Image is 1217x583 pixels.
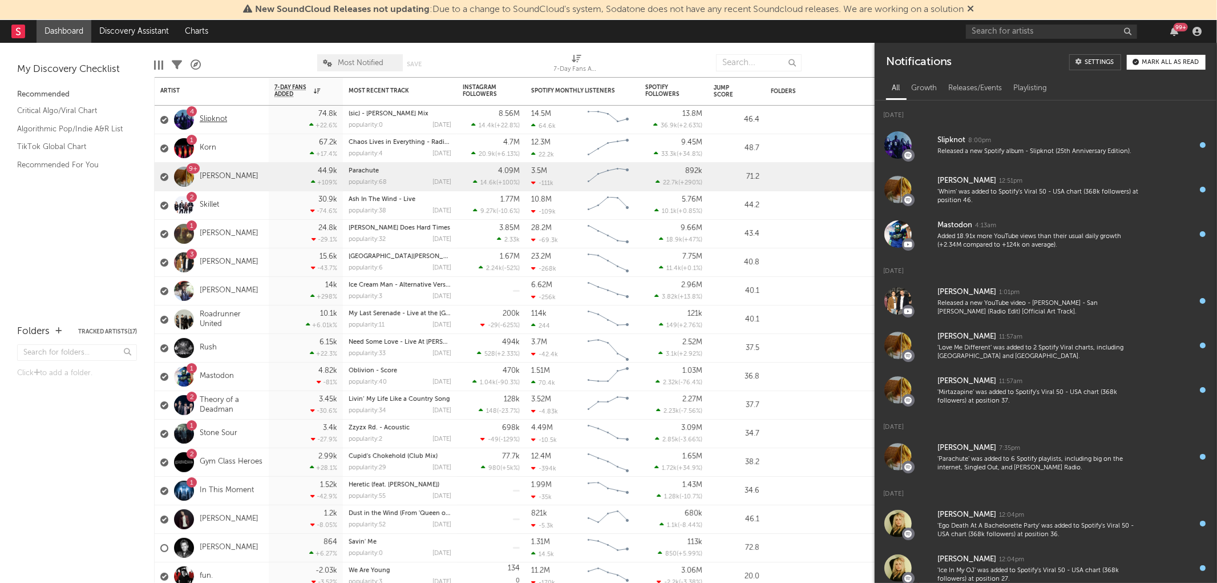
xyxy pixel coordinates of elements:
div: [DATE] [875,256,1217,279]
div: (sic) - Ulrich Wild Mix [349,111,451,117]
div: 244 [531,322,550,329]
div: 3.4k [323,424,337,432]
div: ( ) [472,379,520,386]
div: David Byrne Does Hard Times [349,225,451,231]
a: Chaos Lives in Everything - Radio Edit [349,139,462,146]
span: 18.9k [666,237,682,243]
div: 4.82k [318,367,337,375]
span: -29 [488,323,498,329]
div: 2.96M [681,282,702,289]
div: 15.6k [320,253,337,260]
span: 14.6k [480,180,496,186]
span: +100 % [498,180,518,186]
div: 22.2k [531,151,554,158]
input: Search for artists [966,25,1137,39]
div: popularity: 6 [349,265,383,271]
a: We Are Young [349,568,390,574]
div: 128k [504,396,520,403]
a: Recommended For You [17,159,126,171]
div: [PERSON_NAME] [937,553,996,566]
span: +0.1 % [683,266,701,272]
div: All [886,79,905,98]
a: In This Moment [200,486,254,496]
span: +2.63 % [679,123,701,129]
div: 4.7M [503,139,520,146]
div: popularity: 34 [349,408,386,414]
a: Gym Class Heroes [200,457,262,467]
span: 2.23k [664,408,679,415]
span: 2.24k [486,266,502,272]
div: [DATE] [432,151,451,157]
div: 44.9k [318,167,337,175]
div: popularity: 38 [349,208,386,214]
div: [DATE] [432,408,451,414]
span: +6.13 % [497,151,518,158]
a: Algorithmic Pop/Indie A&R List [17,123,126,135]
a: [PERSON_NAME]1:01pmReleased a new YouTube video - [PERSON_NAME] - San [PERSON_NAME] (Radio Edit) ... [875,279,1217,323]
div: 11:57am [999,377,1022,386]
div: +298 % [310,293,337,300]
a: Slipknot8:00pmReleased a new Spotify album - Slipknot (25th Anniversary Edition). [875,123,1217,167]
span: 7-Day Fans Added [274,84,311,98]
span: +22.8 % [496,123,518,129]
span: 20.9k [479,151,495,158]
a: TikTok Global Chart [17,140,126,153]
div: ( ) [656,179,702,186]
span: +2.76 % [679,323,701,329]
a: Skillet [200,200,219,210]
div: popularity: 68 [349,179,387,186]
div: 14k [325,282,337,289]
span: Dismiss [967,5,974,14]
div: popularity: 33 [349,351,386,357]
span: +2.33 % [497,351,518,357]
div: Mark all as read [1142,59,1199,66]
div: popularity: 40 [349,379,387,385]
div: 12:04pm [999,556,1024,564]
div: 4:13am [975,222,996,230]
div: ( ) [659,321,702,329]
a: [PERSON_NAME] [200,258,258,267]
a: [PERSON_NAME]7:35pm'Parachute' was added to 6 Spotify playlists, including big on the internet, S... [875,435,1217,479]
span: +47 % [684,237,701,243]
div: 64.6k [531,122,556,130]
div: Chaos Lives in Everything - Radio Edit [349,139,451,146]
span: -10.6 % [498,208,518,215]
div: 470k [503,367,520,375]
svg: Chart title [583,106,634,134]
div: [DATE] [432,293,451,300]
div: Click to add a folder. [17,367,137,380]
div: ( ) [473,179,520,186]
span: +2.92 % [679,351,701,357]
div: Ice Cream Man - Alternative Version [349,282,451,288]
div: -4.83k [531,408,558,415]
div: 3.45k [319,396,337,403]
svg: Chart title [583,191,634,220]
div: A&R Pipeline [191,49,201,82]
button: Save [407,61,422,67]
span: 149 [666,323,677,329]
div: Added 18.91x more YouTube views than their usual daily growth (+2.34M compared to +124k on average). [937,232,1138,250]
div: -30.6 % [310,407,337,415]
div: 'Whim' was added to Spotify's Viral 50 - USA chart (368k followers) at position 46. [937,188,1138,206]
div: Slipknot [937,134,965,147]
a: Oblivion - Score [349,368,397,374]
div: Folders [771,88,856,95]
a: Dashboard [37,20,91,43]
div: 7-Day Fans Added (7-Day Fans Added) [554,49,600,82]
a: [PERSON_NAME]12:51pm'Whim' was added to Spotify's Viral 50 - USA chart (368k followers) at positi... [875,167,1217,212]
svg: Chart title [583,248,634,277]
div: popularity: 32 [349,236,386,243]
div: [DATE] [432,265,451,271]
div: [PERSON_NAME] [937,441,996,455]
a: Mastodon [200,372,234,381]
div: -81 % [317,379,337,386]
div: [PERSON_NAME] [937,174,996,188]
div: Releases/Events [943,79,1008,98]
a: Critical Algo/Viral Chart [17,104,126,117]
div: 11:57am [999,333,1022,341]
div: 9.66M [681,224,702,232]
div: 67.2k [319,139,337,146]
div: 46.4 [714,113,759,127]
div: 6.62M [531,282,552,289]
a: fun. [200,572,213,581]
